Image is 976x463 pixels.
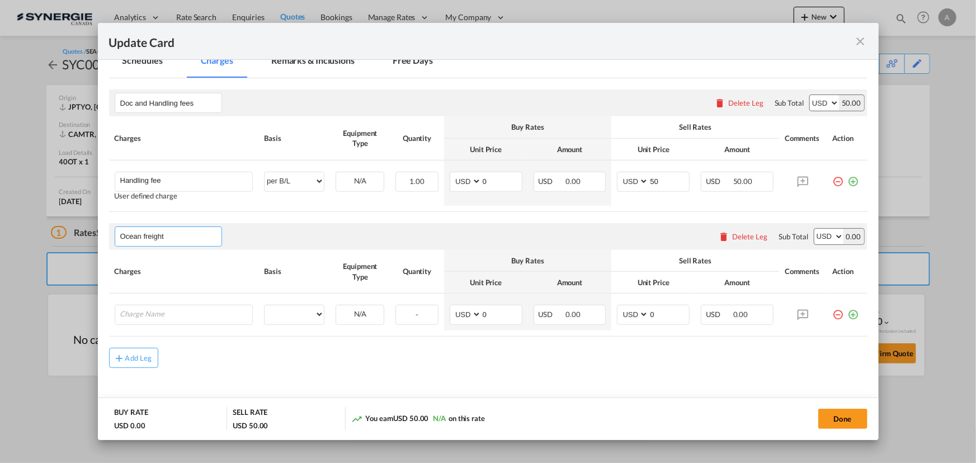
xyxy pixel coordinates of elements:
[11,49,724,61] p: Drayage [PERSON_NAME] - [URL][DOMAIN_NAME]
[264,133,324,143] div: Basis
[528,139,612,160] th: Amount
[109,34,854,48] div: Update Card
[779,232,808,242] div: Sub Total
[733,177,753,186] span: 50.00
[351,413,485,425] div: You earn on this rate
[611,272,695,294] th: Unit Price
[539,310,564,319] span: USD
[706,310,732,319] span: USD
[617,122,774,132] div: Sell Rates
[336,261,384,281] div: Equipment Type
[336,172,384,190] div: N/A
[611,139,695,160] th: Unit Price
[120,172,253,189] input: Charge Name
[719,231,730,242] md-icon: icon-delete
[714,98,763,107] button: Delete Leg
[444,272,528,294] th: Unit Price
[827,116,867,160] th: Action
[109,47,176,78] md-tab-item: Schedules
[733,310,748,319] span: 0.00
[379,47,446,78] md-tab-item: Free Days
[395,266,438,276] div: Quantity
[649,172,689,189] input: 50
[528,272,612,294] th: Amount
[565,177,581,186] span: 0.00
[565,310,581,319] span: 0.00
[843,229,864,244] div: 0.00
[444,139,528,160] th: Unit Price
[120,305,253,322] input: Charge Name
[539,177,564,186] span: USD
[395,133,438,143] div: Quantity
[433,414,446,423] span: N/A
[120,228,221,245] input: Leg Name
[109,47,458,78] md-pagination-wrapper: Use the left and right arrow keys to navigate between tabs
[125,355,152,361] div: Add Leg
[779,116,827,160] th: Comments
[336,305,384,323] div: N/A
[115,421,145,431] div: USD 0.00
[617,256,774,266] div: Sell Rates
[115,407,148,420] div: BUY RATE
[11,11,724,23] p: Back-up agent [PERSON_NAME] - [URL][DOMAIN_NAME]
[818,409,867,429] button: Done
[109,348,158,368] button: Add Leg
[115,266,253,276] div: Charges
[450,256,606,266] div: Buy Rates
[482,172,522,189] input: 0
[11,11,724,60] body: Editor, editor4
[11,24,153,32] strong: Pick-up location : [GEOGRAPHIC_DATA],
[115,133,253,143] div: Charges
[450,122,606,132] div: Buy Rates
[11,104,159,112] strong: Current Exchange rate: 1 EUR = 1.117 USD
[233,407,267,420] div: SELL RATE
[11,60,724,72] p: Cargo details: 295x64x54 inches for the screw press.
[714,97,725,108] md-icon: icon-delete
[416,310,418,319] span: -
[115,172,253,189] md-input-container: Handling fee
[848,172,859,183] md-icon: icon-plus-circle-outline green-400-fg
[854,35,867,48] md-icon: icon-close fg-AAA8AD m-0 pointer
[409,177,425,186] span: 1.00
[265,172,324,190] select: per B/L
[11,11,724,23] body: Editor, editor6
[482,305,522,322] input: 0
[719,232,768,241] button: Delete Leg
[114,352,125,363] md-icon: icon-plus md-link-fg s20
[827,250,867,294] th: Action
[775,98,804,108] div: Sub Total
[258,47,368,78] md-tab-item: Remarks & Inclusions
[187,47,247,78] md-tab-item: Charges
[11,11,724,35] p: Ishinomaki, [GEOGRAPHIC_DATA], 987-1221
[336,128,384,148] div: Equipment Type
[233,421,268,431] div: USD 50.00
[695,139,779,160] th: Amount
[351,413,362,424] md-icon: icon-trending-up
[779,250,827,294] th: Comments
[833,172,844,183] md-icon: icon-minus-circle-outline red-400-fg
[115,192,253,200] div: User defined charge
[393,414,428,423] span: USD 50.00
[833,305,844,316] md-icon: icon-minus-circle-outline red-400-fg
[733,232,768,241] div: Delete Leg
[120,95,221,111] input: Leg Name
[695,272,779,294] th: Amount
[839,95,864,111] div: 50.00
[649,305,689,322] input: 0
[11,92,186,101] strong: Currency is converted based on the date of sailing
[11,12,66,21] strong: Origin Charges:
[98,23,879,440] md-dialog: Update CardPort of ...
[848,305,859,316] md-icon: icon-plus-circle-outline green-400-fg
[728,98,763,107] div: Delete Leg
[264,266,324,276] div: Basis
[706,177,732,186] span: USD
